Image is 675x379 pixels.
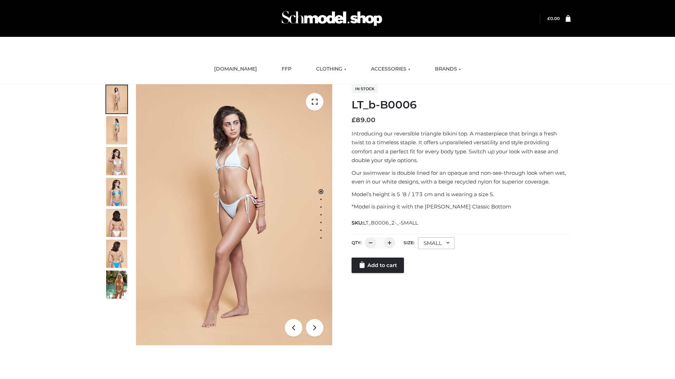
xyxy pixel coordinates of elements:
p: Model’s height is 5 ‘8 / 173 cm and is wearing a size S. [352,190,571,199]
div: SMALL [418,237,455,249]
p: Introducing our reversible triangle bikini top. A masterpiece that brings a fresh twist to a time... [352,129,571,165]
img: ArielClassicBikiniTop_CloudNine_AzureSky_OW114ECO_8-scaled.jpg [106,240,127,268]
img: Arieltop_CloudNine_AzureSky2.jpg [106,271,127,299]
span: LT_B0006_2-_-SMALL [363,220,418,226]
a: [DOMAIN_NAME] [209,61,262,77]
span: £ [547,16,550,21]
span: £ [352,116,356,124]
img: ArielClassicBikiniTop_CloudNine_AzureSky_OW114ECO_4-scaled.jpg [106,178,127,206]
bdi: 89.00 [352,116,375,124]
a: ACCESSORIES [366,61,416,77]
label: QTY: [352,240,361,245]
span: SKU: [352,219,419,227]
p: Our swimwear is double lined for an opaque and non-see-through look when wet, even in our white d... [352,168,571,186]
p: *Model is pairing it with the [PERSON_NAME] Classic Bottom [352,202,571,211]
img: Schmodel Admin 964 [279,5,385,32]
label: Size: [404,240,414,245]
img: ArielClassicBikiniTop_CloudNine_AzureSky_OW114ECO_1 [136,84,332,345]
a: £0.00 [547,16,560,21]
img: ArielClassicBikiniTop_CloudNine_AzureSky_OW114ECO_1-scaled.jpg [106,85,127,113]
a: FFP [276,61,297,77]
img: ArielClassicBikiniTop_CloudNine_AzureSky_OW114ECO_7-scaled.jpg [106,209,127,237]
a: CLOTHING [311,61,352,77]
bdi: 0.00 [547,16,560,21]
img: ArielClassicBikiniTop_CloudNine_AzureSky_OW114ECO_3-scaled.jpg [106,147,127,175]
span: In stock [352,85,378,93]
a: Add to cart [352,258,404,273]
a: BRANDS [430,61,466,77]
h1: LT_b-B0006 [352,99,571,111]
img: ArielClassicBikiniTop_CloudNine_AzureSky_OW114ECO_2-scaled.jpg [106,116,127,144]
